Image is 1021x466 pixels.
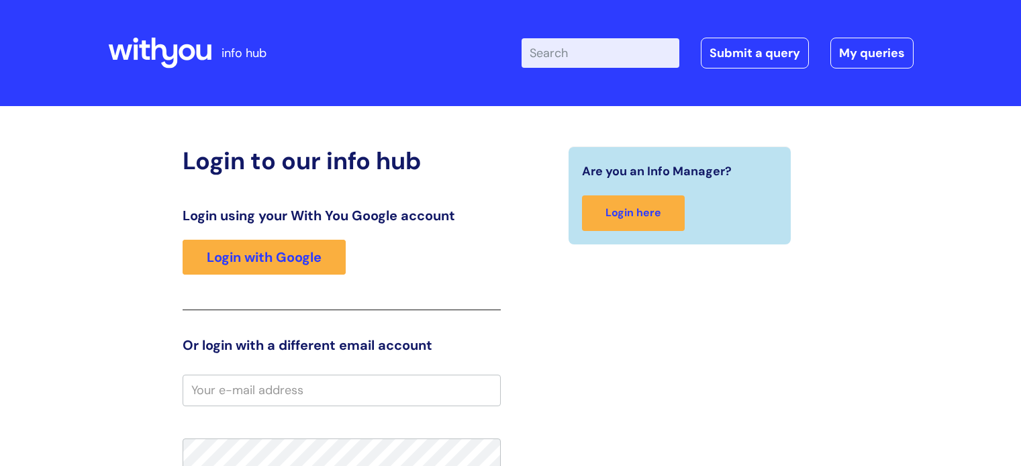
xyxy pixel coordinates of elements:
[701,38,809,68] a: Submit a query
[582,160,732,182] span: Are you an Info Manager?
[183,207,501,224] h3: Login using your With You Google account
[222,42,266,64] p: info hub
[830,38,914,68] a: My queries
[183,240,346,275] a: Login with Google
[183,337,501,353] h3: Or login with a different email account
[582,195,685,231] a: Login here
[183,146,501,175] h2: Login to our info hub
[183,375,501,406] input: Your e-mail address
[522,38,679,68] input: Search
